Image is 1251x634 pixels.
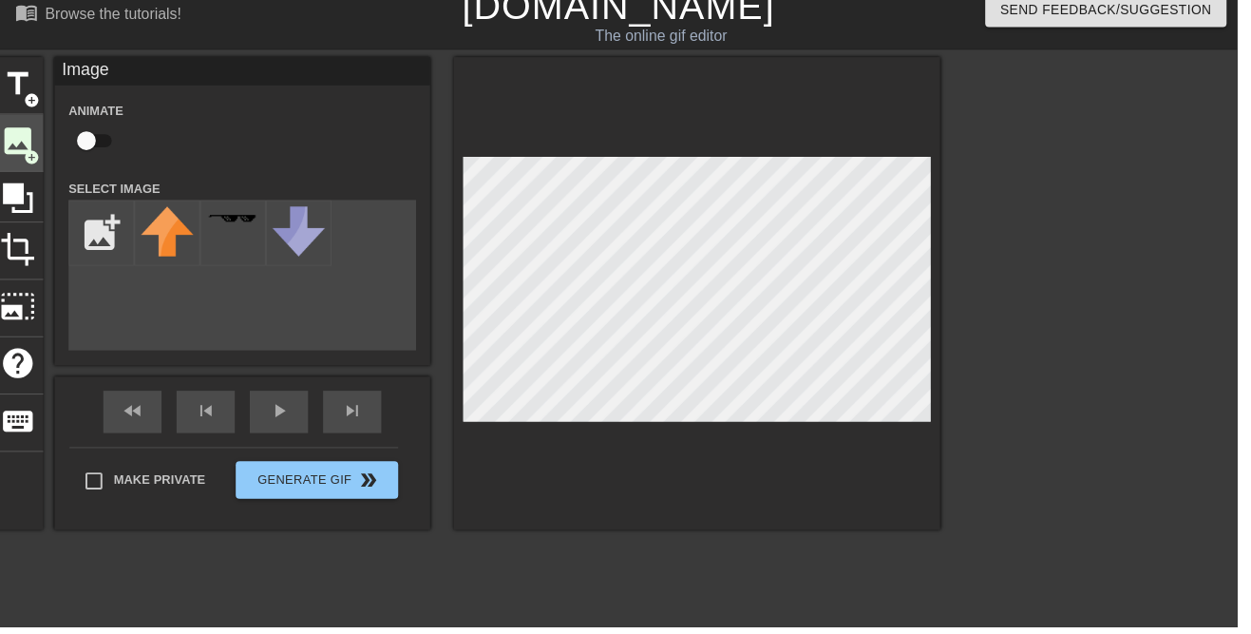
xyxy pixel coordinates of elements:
span: fast_rewind [123,404,145,427]
img: upvote.png [142,209,196,259]
span: skip_next [345,404,368,427]
div: The online gif editor [426,26,911,48]
a: Browse the tutorials! [15,1,183,30]
div: Image [55,58,435,86]
button: Generate Gif [238,467,403,505]
div: Browse the tutorials! [46,6,183,22]
span: Generate Gif [246,474,395,497]
img: deal-with-it.png [209,216,262,226]
span: double_arrow [362,474,385,497]
span: Make Private [115,476,208,495]
span: add_circle [24,151,40,167]
span: add_circle [24,93,40,109]
span: menu_book [15,1,38,24]
label: Animate [69,104,124,123]
img: downvote.png [275,209,329,259]
label: Select Image [69,183,162,202]
span: play_arrow [271,404,294,427]
span: skip_previous [197,404,219,427]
